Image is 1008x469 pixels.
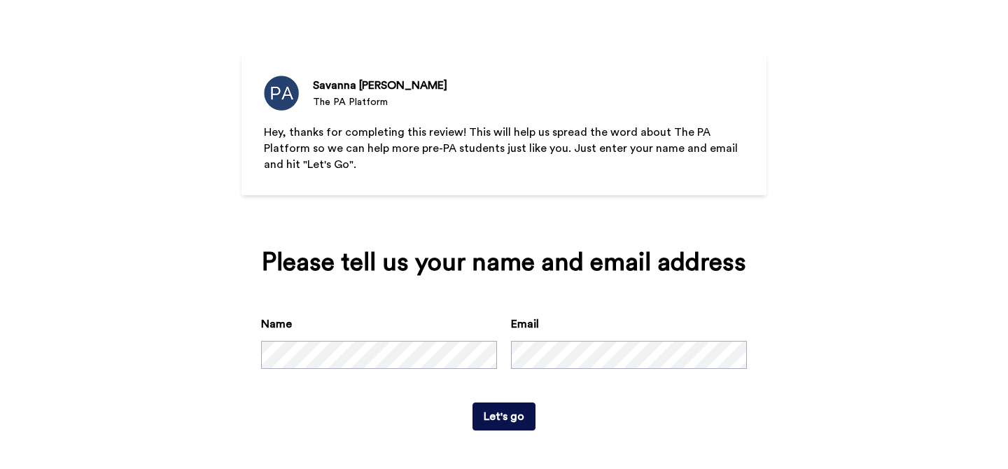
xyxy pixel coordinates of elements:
img: The PA Platform [264,76,299,111]
button: Let's go [472,402,535,430]
label: Name [261,316,292,332]
div: The PA Platform [313,95,447,109]
div: Savanna [PERSON_NAME] [313,77,447,94]
label: Email [511,316,539,332]
span: Hey, thanks for completing this review! This will help us spread the word about The PA Platform s... [264,127,741,170]
div: Please tell us your name and email address [261,248,747,276]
